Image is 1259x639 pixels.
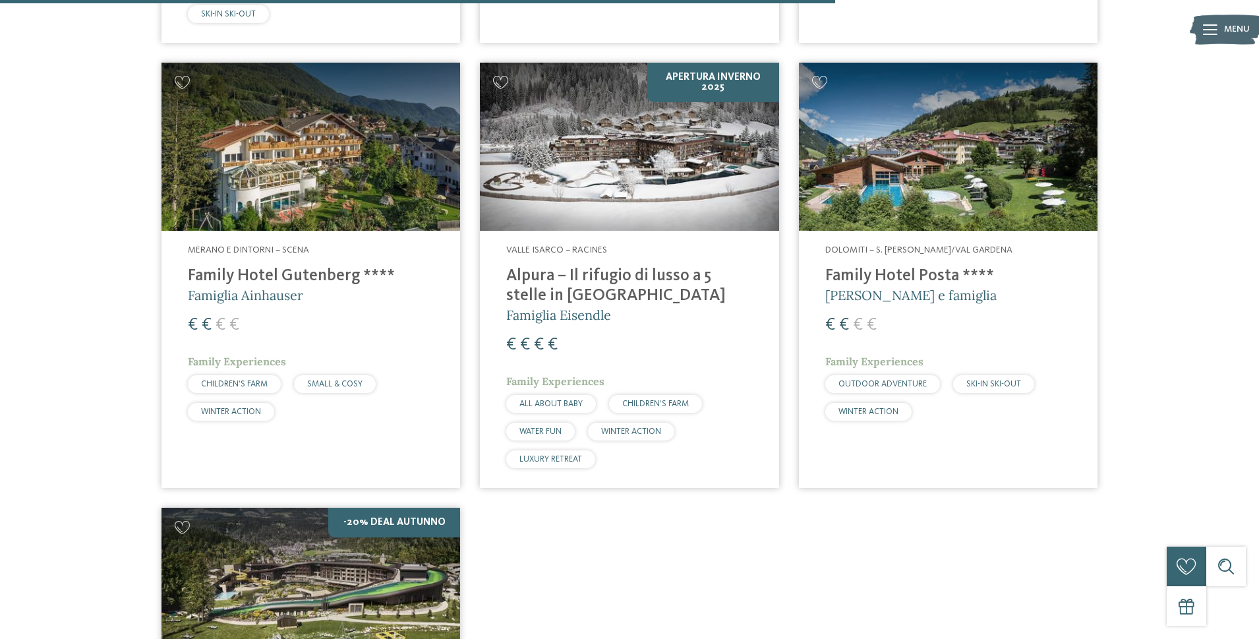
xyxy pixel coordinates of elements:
span: € [506,336,516,353]
h4: Family Hotel Gutenberg **** [188,266,434,286]
span: LUXURY RETREAT [519,455,582,464]
span: WINTER ACTION [201,408,261,416]
span: SMALL & COSY [307,380,363,388]
span: [PERSON_NAME] e famiglia [825,287,997,303]
span: SKI-IN SKI-OUT [966,380,1021,388]
span: Dolomiti – S. [PERSON_NAME]/Val Gardena [825,245,1012,255]
span: WINTER ACTION [601,427,661,436]
a: Cercate un hotel per famiglie? Qui troverete solo i migliori! Apertura inverno 2025 Valle Isarco ... [480,63,778,488]
span: € [202,317,212,334]
span: Family Experiences [506,375,604,388]
a: Cercate un hotel per famiglie? Qui troverete solo i migliori! Merano e dintorni – Scena Family Ho... [161,63,460,488]
h4: Alpura – Il rifugio di lusso a 5 stelle in [GEOGRAPHIC_DATA] [506,266,752,306]
span: WINTER ACTION [838,408,898,416]
span: Valle Isarco – Racines [506,245,607,255]
span: € [853,317,863,334]
span: Famiglia Ainhauser [188,287,303,303]
span: CHILDREN’S FARM [622,400,689,408]
a: Cercate un hotel per famiglie? Qui troverete solo i migliori! Dolomiti – S. [PERSON_NAME]/Val Gar... [799,63,1098,488]
span: Family Experiences [825,355,923,368]
span: € [839,317,849,334]
span: € [534,336,544,353]
span: SKI-IN SKI-OUT [201,10,256,18]
span: € [520,336,530,353]
span: ALL ABOUT BABY [519,400,583,408]
img: Family Hotel Gutenberg **** [161,63,460,231]
span: € [229,317,239,334]
span: Merano e dintorni – Scena [188,245,309,255]
img: Cercate un hotel per famiglie? Qui troverete solo i migliori! [799,63,1098,231]
span: Family Experiences [188,355,286,368]
span: OUTDOOR ADVENTURE [838,380,927,388]
span: € [825,317,835,334]
span: WATER FUN [519,427,562,436]
span: € [188,317,198,334]
span: € [216,317,225,334]
span: € [548,336,558,353]
h4: Family Hotel Posta **** [825,266,1071,286]
span: € [867,317,877,334]
span: CHILDREN’S FARM [201,380,268,388]
img: Cercate un hotel per famiglie? Qui troverete solo i migliori! [480,63,778,231]
span: Famiglia Eisendle [506,307,611,323]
